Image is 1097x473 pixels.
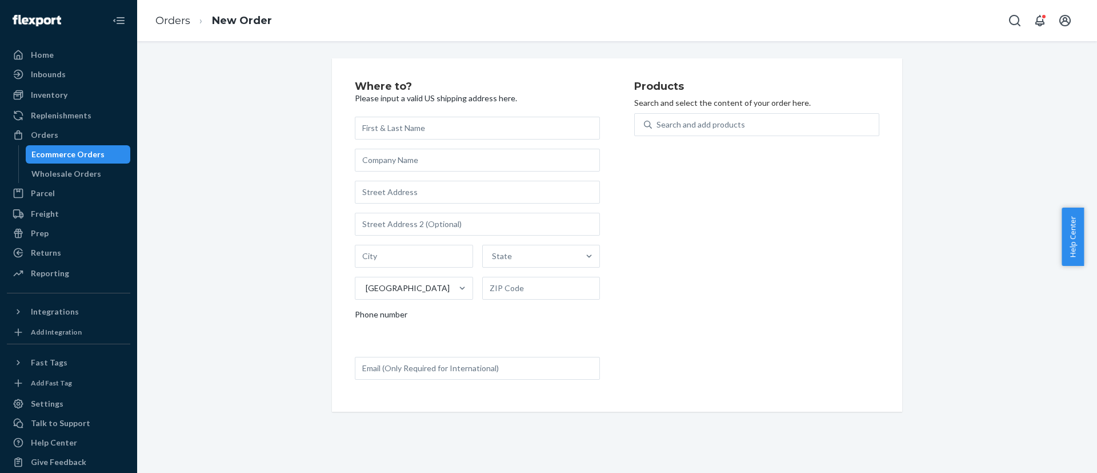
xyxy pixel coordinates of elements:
[31,378,72,388] div: Add Fast Tag
[31,456,86,468] div: Give Feedback
[31,418,90,429] div: Talk to Support
[7,106,130,125] a: Replenishments
[365,283,366,294] input: [GEOGRAPHIC_DATA]
[1028,9,1051,32] button: Open notifications
[31,110,91,121] div: Replenishments
[7,65,130,84] a: Inbounds
[7,86,130,104] a: Inventory
[634,97,879,109] p: Search and select the content of your order here.
[7,244,130,262] a: Returns
[7,453,130,471] button: Give Feedback
[355,357,600,380] input: Email (Only Required for International)
[7,126,130,144] a: Orders
[31,149,105,160] div: Ecommerce Orders
[1003,9,1026,32] button: Open Search Box
[212,14,272,27] a: New Order
[31,69,66,80] div: Inbounds
[26,165,131,183] a: Wholesale Orders
[7,414,130,432] a: Talk to Support
[7,205,130,223] a: Freight
[31,228,49,239] div: Prep
[31,89,67,101] div: Inventory
[31,437,77,448] div: Help Center
[31,208,59,220] div: Freight
[1054,9,1076,32] button: Open account menu
[155,14,190,27] a: Orders
[492,251,512,262] div: State
[355,245,473,268] input: City
[107,9,130,32] button: Close Navigation
[146,4,281,38] ol: breadcrumbs
[31,129,58,141] div: Orders
[7,325,130,339] a: Add Integration
[7,184,130,202] a: Parcel
[634,81,879,93] h2: Products
[31,168,101,180] div: Wholesale Orders
[31,357,67,368] div: Fast Tags
[366,283,450,294] div: [GEOGRAPHIC_DATA]
[355,81,600,93] h2: Where to?
[31,268,69,279] div: Reporting
[7,303,130,321] button: Integrations
[31,49,54,61] div: Home
[355,93,600,104] p: Please input a valid US shipping address here.
[7,46,130,64] a: Home
[31,398,63,410] div: Settings
[26,145,131,164] a: Ecommerce Orders
[355,149,600,172] input: Company Name
[31,327,82,337] div: Add Integration
[7,434,130,452] a: Help Center
[7,395,130,413] a: Settings
[31,188,55,199] div: Parcel
[482,277,600,300] input: ZIP Code
[7,376,130,390] a: Add Fast Tag
[13,15,61,26] img: Flexport logo
[7,353,130,372] button: Fast Tags
[31,306,79,317] div: Integrations
[656,119,745,130] div: Search and add products
[355,309,407,325] span: Phone number
[355,213,600,236] input: Street Address 2 (Optional)
[7,264,130,283] a: Reporting
[355,181,600,204] input: Street Address
[1062,208,1084,266] button: Help Center
[31,247,61,259] div: Returns
[7,224,130,243] a: Prep
[355,117,600,140] input: First & Last Name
